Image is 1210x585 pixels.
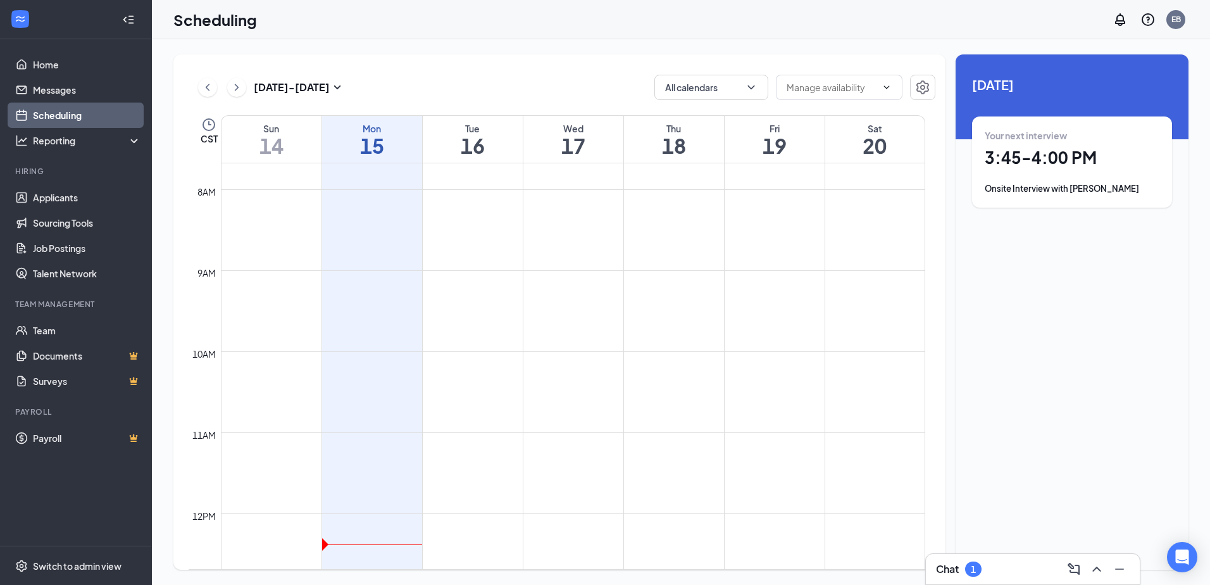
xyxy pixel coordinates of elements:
div: Fri [725,122,825,135]
h1: 14 [221,135,321,156]
div: 11am [190,428,218,442]
h3: [DATE] - [DATE] [254,80,330,94]
h1: 17 [523,135,623,156]
button: Settings [910,75,935,100]
div: Thu [624,122,724,135]
div: Switch to admin view [33,560,122,572]
button: Minimize [1109,559,1130,579]
div: 1 [971,564,976,575]
a: September 19, 2025 [725,116,825,163]
a: Job Postings [33,236,141,261]
div: Sat [825,122,925,135]
svg: Minimize [1112,562,1127,577]
a: Home [33,52,141,77]
div: Open Intercom Messenger [1167,542,1197,572]
h1: 18 [624,135,724,156]
div: Wed [523,122,623,135]
svg: QuestionInfo [1140,12,1156,27]
button: ChevronRight [227,78,246,97]
svg: ChevronDown [882,82,892,92]
button: ChevronUp [1087,559,1107,579]
a: Messages [33,77,141,103]
a: Scheduling [33,103,141,128]
div: 8am [195,185,218,199]
a: Sourcing Tools [33,210,141,236]
a: PayrollCrown [33,425,141,451]
div: EB [1171,14,1181,25]
svg: Analysis [15,134,28,147]
svg: ChevronUp [1089,562,1104,577]
h1: 15 [322,135,422,156]
div: Tue [423,122,523,135]
span: CST [201,132,218,145]
a: Talent Network [33,261,141,286]
a: September 20, 2025 [825,116,925,163]
h1: 3:45 - 4:00 PM [985,147,1159,168]
a: September 14, 2025 [221,116,321,163]
svg: Collapse [122,13,135,26]
span: [DATE] [972,75,1172,94]
a: September 18, 2025 [624,116,724,163]
div: 9am [195,266,218,280]
div: Mon [322,122,422,135]
svg: WorkstreamLogo [14,13,27,25]
button: ChevronLeft [198,78,217,97]
svg: Settings [15,560,28,572]
div: Onsite Interview with [PERSON_NAME] [985,182,1159,195]
a: DocumentsCrown [33,343,141,368]
div: 10am [190,347,218,361]
button: All calendarsChevronDown [654,75,768,100]
svg: ChevronLeft [201,80,214,95]
h1: 19 [725,135,825,156]
div: Team Management [15,299,139,310]
button: ComposeMessage [1064,559,1084,579]
svg: SmallChevronDown [330,80,345,95]
div: Hiring [15,166,139,177]
a: Applicants [33,185,141,210]
svg: ChevronDown [745,81,758,94]
a: Team [33,318,141,343]
div: Reporting [33,134,142,147]
div: Sun [221,122,321,135]
a: September 15, 2025 [322,116,422,163]
h1: Scheduling [173,9,257,30]
h3: Chat [936,562,959,576]
h1: 20 [825,135,925,156]
input: Manage availability [787,80,876,94]
a: September 17, 2025 [523,116,623,163]
svg: Notifications [1113,12,1128,27]
svg: Settings [915,80,930,95]
svg: Clock [201,117,216,132]
div: 12pm [190,509,218,523]
svg: ComposeMessage [1066,562,1082,577]
h1: 16 [423,135,523,156]
a: SurveysCrown [33,368,141,394]
div: Your next interview [985,129,1159,142]
svg: ChevronRight [230,80,243,95]
div: Payroll [15,406,139,417]
a: September 16, 2025 [423,116,523,163]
